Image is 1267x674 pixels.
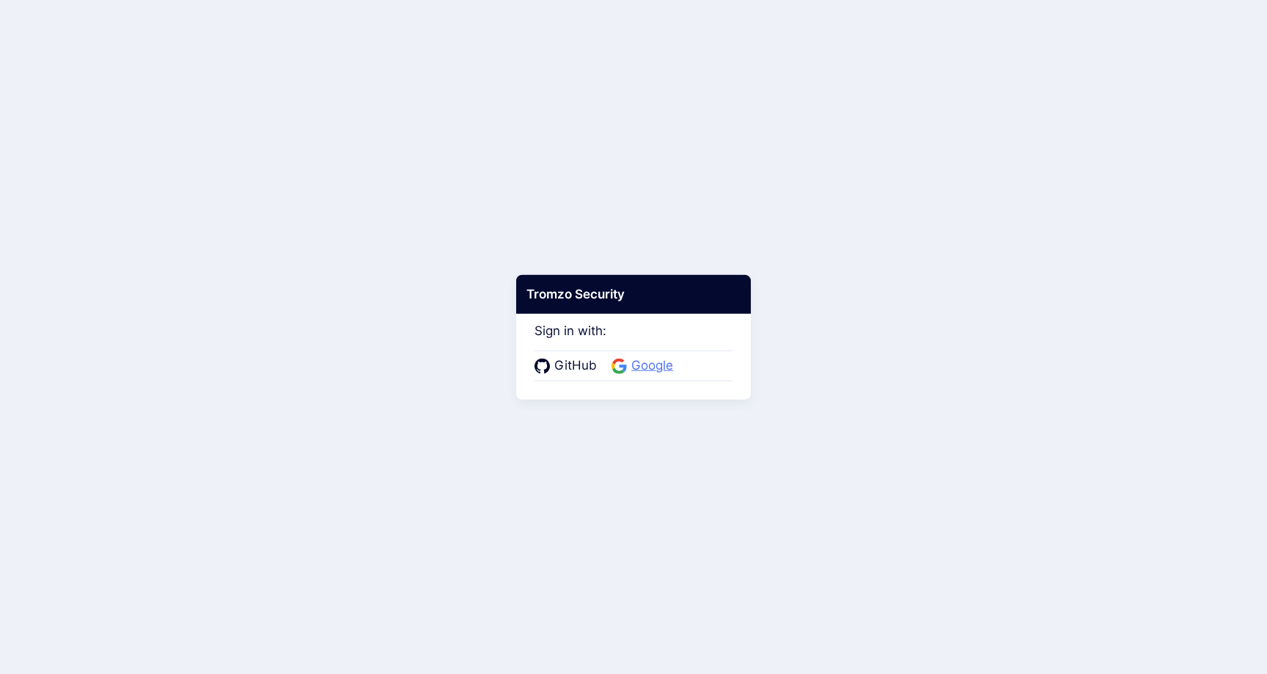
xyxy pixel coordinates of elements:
a: Google [612,356,677,376]
a: GitHub [535,356,601,376]
span: GitHub [550,356,601,376]
div: Tromzo Security [516,274,751,314]
div: Sign in with: [535,303,732,381]
span: Google [627,356,677,376]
